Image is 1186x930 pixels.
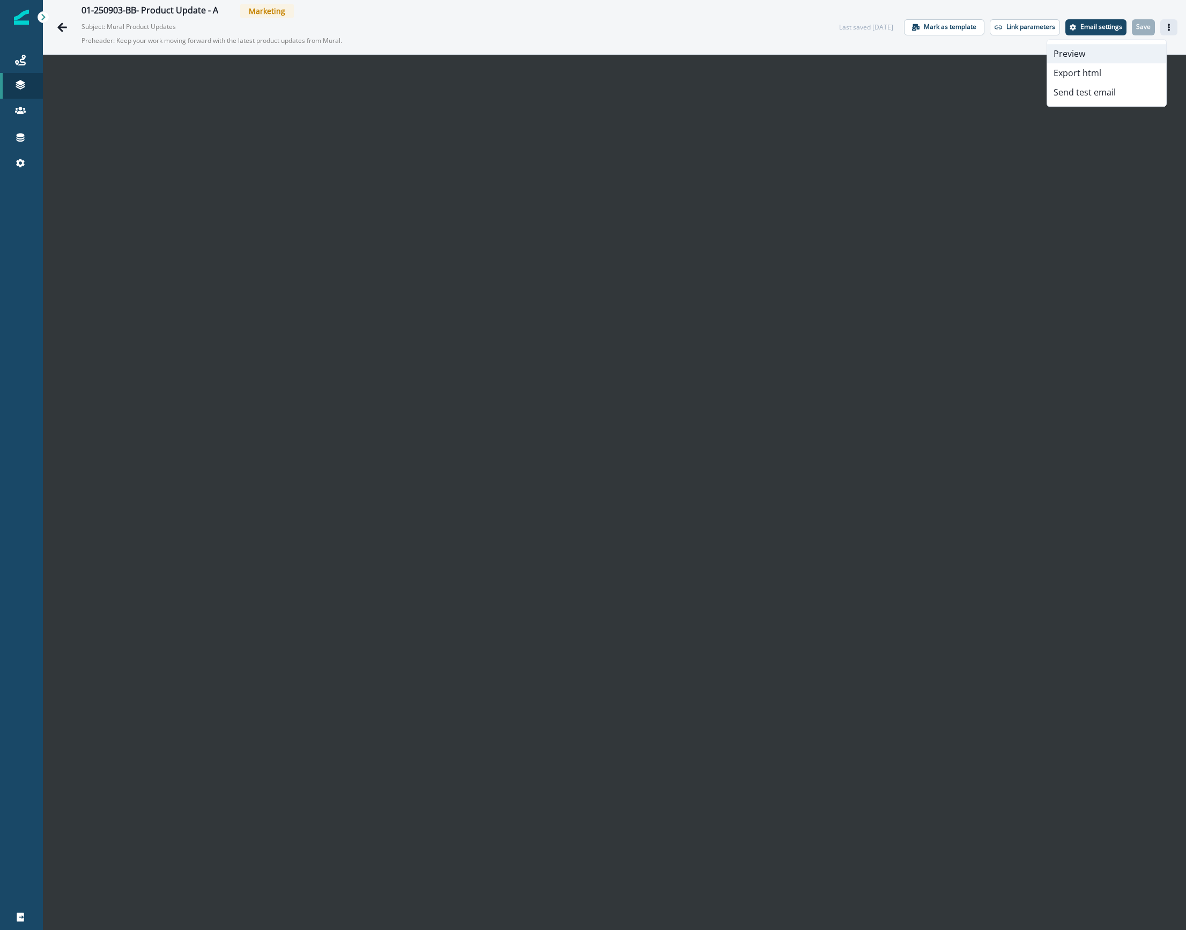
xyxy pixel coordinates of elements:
[839,23,893,32] div: Last saved [DATE]
[240,4,294,18] span: Marketing
[924,23,976,31] p: Mark as template
[904,19,984,35] button: Mark as template
[990,19,1060,35] button: Link parameters
[1047,83,1166,102] button: Send test email
[51,17,73,38] button: Go back
[14,10,29,25] img: Inflection
[1065,19,1126,35] button: Settings
[1160,19,1177,35] button: Actions
[1132,19,1155,35] button: Save
[81,18,189,32] p: Subject: Mural Product Updates
[1080,23,1122,31] p: Email settings
[1006,23,1055,31] p: Link parameters
[1047,63,1166,83] button: Export html
[1136,23,1151,31] p: Save
[81,32,350,50] p: Preheader: Keep your work moving forward with the latest product updates from Mural.
[81,5,218,17] div: 01-250903-BB- Product Update - A
[1047,44,1166,63] button: Preview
